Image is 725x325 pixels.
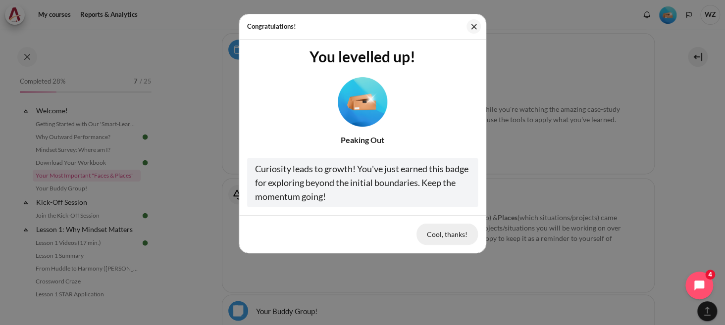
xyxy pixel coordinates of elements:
[338,77,387,126] img: Level #2
[338,73,387,127] div: Level #2
[247,158,478,207] div: Curiosity leads to growth! You've just earned this badge for exploring beyond the initial boundar...
[247,47,478,65] h3: You levelled up!
[247,134,478,146] div: Peaking Out
[247,22,296,32] h5: Congratulations!
[416,224,478,244] button: Cool, thanks!
[466,19,481,34] button: Close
